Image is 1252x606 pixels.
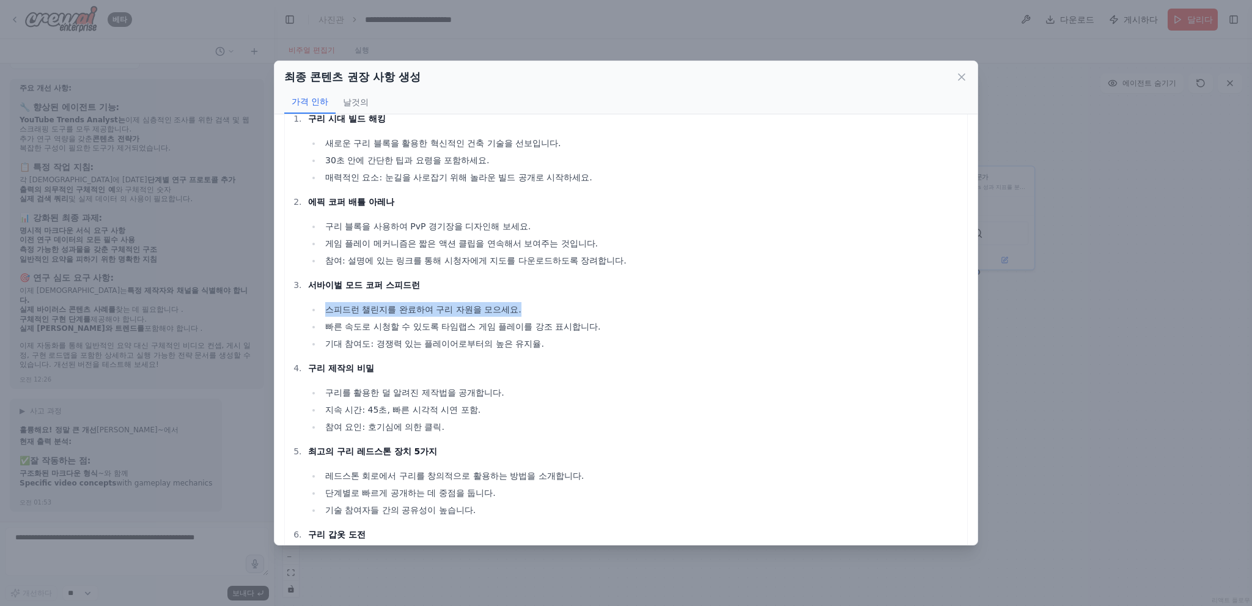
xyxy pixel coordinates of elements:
[325,172,592,182] font: 매력적인 요소: 눈길을 사로잡기 위해 놀라운 빌드 공개로 시작하세요.
[308,280,420,290] font: 서바이벌 모드 코퍼 스피드런
[325,256,627,265] font: 참여: 설명에 있는 링크를 통해 시청자에게 지도를 다운로드하도록 장려합니다.
[325,405,481,415] font: 지속 시간: 45초, 빠른 시각적 시연 포함.
[325,221,531,231] font: 구리 블록을 사용하여 PvP 경기장을 디자인해 보세요.
[284,70,421,83] font: 최종 콘텐츠 권장 사항 생성
[292,97,328,106] font: 가격 인하
[325,138,561,148] font: 새로운 구리 블록을 활용한 혁신적인 건축 기술을 선보입니다.
[325,339,544,349] font: 기대 참여도: 경쟁력 있는 플레이어로부터의 높은 유지율.
[325,155,490,165] font: 30초 안에 간단한 팁과 요령을 포함하세요.
[308,197,394,207] font: 에픽 코퍼 배틀 아레나
[308,363,374,373] font: 구리 제작의 비밀
[308,446,437,456] font: 최고의 구리 레드스톤 장치 5가지
[325,322,601,331] font: 빠른 속도로 시청할 수 있도록 타임랩스 게임 플레이를 강조 표시합니다.
[336,91,376,114] button: 날것의
[308,114,386,124] font: 구리 시대 빌드 해킹
[325,305,521,314] font: 스피드런 챌린지를 완료하여 구리 자원을 모으세요.
[284,91,336,114] button: 가격 인하
[308,530,366,539] font: 구리 갑옷 도전
[325,471,584,481] font: 레드스톤 회로에서 구리를 창의적으로 활용하는 방법을 소개합니다.
[325,488,496,498] font: 단계별로 빠르게 공개하는 데 중점을 둡니다.
[325,422,444,432] font: 참여 요인: 호기심에 의한 클릭.
[343,97,369,107] font: 날것의
[325,238,598,248] font: 게임 플레이 메커니즘은 짧은 액션 클립을 연속해서 보여주는 것입니다.
[325,505,476,515] font: 기술 참여자들 간의 공유성이 높습니다.
[325,388,504,397] font: 구리를 활용한 덜 알려진 제작법을 공개합니다.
